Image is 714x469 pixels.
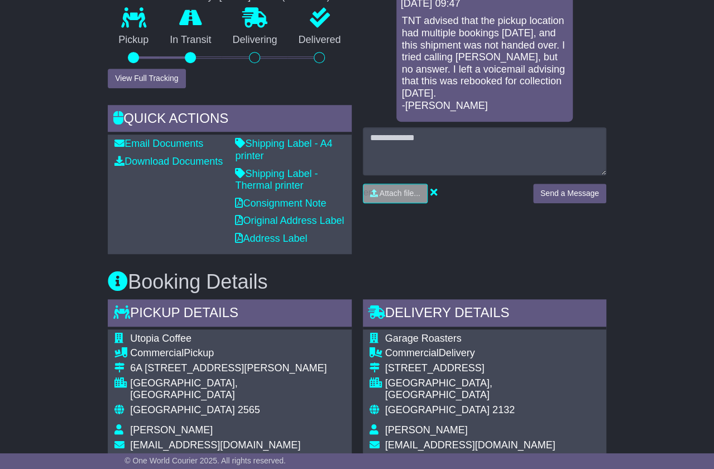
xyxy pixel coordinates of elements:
[235,168,318,192] a: Shipping Label - Thermal printer
[108,271,606,293] h3: Booking Details
[130,347,344,360] div: Pickup
[130,347,184,358] span: Commercial
[114,156,223,167] a: Download Documents
[235,215,344,226] a: Original Address Label
[114,138,203,149] a: Email Documents
[130,439,300,451] span: [EMAIL_ADDRESS][DOMAIN_NAME]
[385,362,600,375] div: [STREET_ADDRESS]
[385,424,468,435] span: [PERSON_NAME]
[385,404,490,415] span: [GEOGRAPHIC_DATA]
[533,184,606,203] button: Send a Message
[159,34,222,46] p: In Transit
[130,362,344,375] div: 6A [STREET_ADDRESS][PERSON_NAME]
[108,34,159,46] p: Pickup
[130,377,344,401] div: [GEOGRAPHIC_DATA], [GEOGRAPHIC_DATA]
[108,69,185,88] button: View Full Tracking
[124,456,286,465] span: © One World Courier 2025. All rights reserved.
[235,138,332,161] a: Shipping Label - A4 printer
[235,233,307,244] a: Address Label
[108,105,351,135] div: Quick Actions
[222,34,287,46] p: Delivering
[363,299,606,329] div: Delivery Details
[402,15,567,112] p: TNT advised that the pickup location had multiple bookings [DATE], and this shipment was not hand...
[130,404,234,415] span: [GEOGRAPHIC_DATA]
[385,333,462,344] span: Garage Roasters
[130,333,191,344] span: Utopia Coffee
[385,347,439,358] span: Commercial
[385,347,600,360] div: Delivery
[492,404,515,415] span: 2132
[238,404,260,415] span: 2565
[385,377,600,401] div: [GEOGRAPHIC_DATA], [GEOGRAPHIC_DATA]
[108,299,351,329] div: Pickup Details
[130,424,213,435] span: [PERSON_NAME]
[385,439,555,451] span: [EMAIL_ADDRESS][DOMAIN_NAME]
[287,34,351,46] p: Delivered
[235,198,326,209] a: Consignment Note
